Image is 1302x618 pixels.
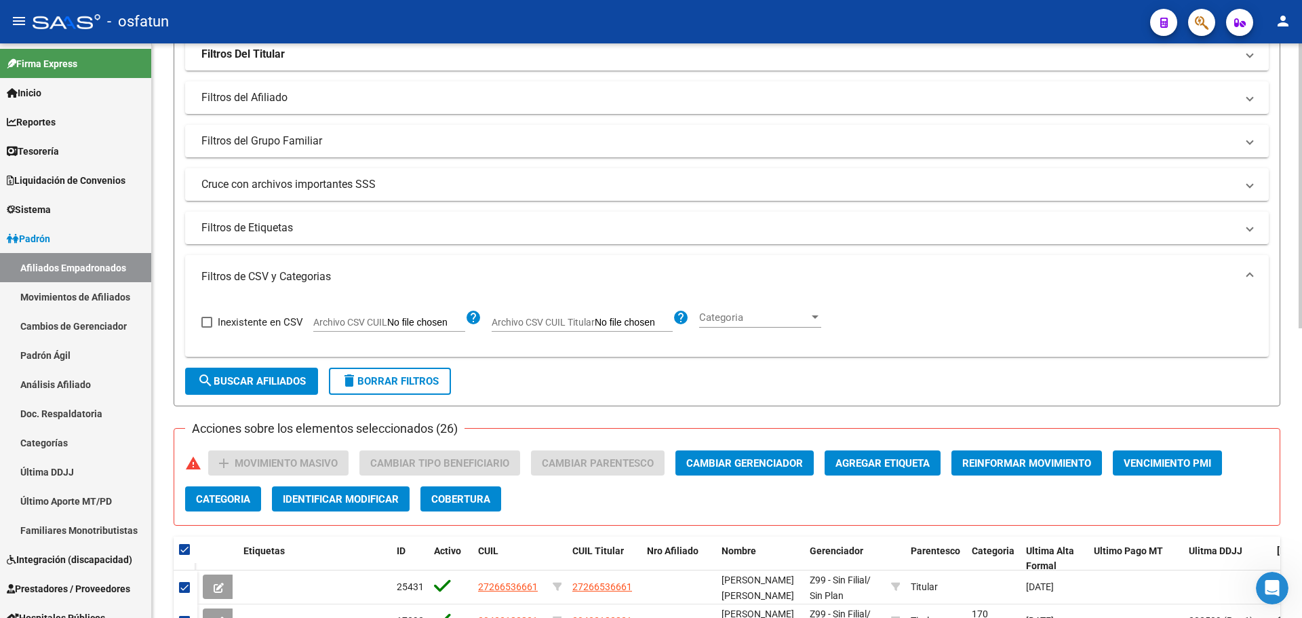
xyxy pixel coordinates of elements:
[572,545,624,556] span: CUIL Titular
[473,537,547,581] datatable-header-cell: CUIL
[1256,572,1288,604] iframe: Intercom live chat
[283,493,399,505] span: Identificar Modificar
[429,537,473,581] datatable-header-cell: Activo
[825,450,941,476] button: Agregar Etiqueta
[397,545,406,556] span: ID
[243,545,285,556] span: Etiquetas
[196,493,250,505] span: Categoria
[431,493,490,505] span: Cobertura
[722,575,794,601] span: [PERSON_NAME] [PERSON_NAME]
[542,457,654,469] span: Cambiar Parentesco
[835,457,930,469] span: Agregar Etiqueta
[7,552,132,567] span: Integración (discapacidad)
[185,168,1269,201] mat-expansion-panel-header: Cruce con archivos importantes SSS
[201,177,1236,192] mat-panel-title: Cruce con archivos importantes SSS
[359,450,520,476] button: Cambiar Tipo Beneficiario
[11,13,27,29] mat-icon: menu
[478,545,498,556] span: CUIL
[7,173,125,188] span: Liquidación de Convenios
[201,269,1236,284] mat-panel-title: Filtros de CSV y Categorias
[201,47,285,62] strong: Filtros Del Titular
[185,125,1269,157] mat-expansion-panel-header: Filtros del Grupo Familiar
[911,545,960,556] span: Parentesco
[185,298,1269,357] div: Filtros de CSV y Categorias
[387,317,465,329] input: Archivo CSV CUIL
[397,581,429,592] span: 254318
[185,486,261,511] button: Categoria
[966,537,1021,581] datatable-header-cell: Categoria
[1113,450,1222,476] button: Vencimiento PMI
[7,115,56,130] span: Reportes
[329,368,451,395] button: Borrar Filtros
[7,144,59,159] span: Tesorería
[905,537,966,581] datatable-header-cell: Parentesco
[686,457,803,469] span: Cambiar Gerenciador
[434,545,461,556] span: Activo
[7,231,50,246] span: Padrón
[1088,537,1183,581] datatable-header-cell: Ultimo Pago MT
[197,372,214,389] mat-icon: search
[201,134,1236,149] mat-panel-title: Filtros del Grupo Familiar
[810,545,863,556] span: Gerenciador
[492,317,595,328] span: Archivo CSV CUIL Titular
[107,7,169,37] span: - osfatun
[716,537,804,581] datatable-header-cell: Nombre
[341,375,439,387] span: Borrar Filtros
[675,450,814,476] button: Cambiar Gerenciador
[1026,579,1083,595] div: [DATE]
[313,317,387,328] span: Archivo CSV CUIL
[7,581,130,596] span: Prestadores / Proveedores
[1094,545,1163,556] span: Ultimo Pago MT
[341,372,357,389] mat-icon: delete
[391,537,429,581] datatable-header-cell: ID
[272,486,410,511] button: Identificar Modificar
[595,317,673,329] input: Archivo CSV CUIL Titular
[478,581,538,592] span: 27266536661
[185,255,1269,298] mat-expansion-panel-header: Filtros de CSV y Categorias
[420,486,501,511] button: Cobertura
[185,81,1269,114] mat-expansion-panel-header: Filtros del Afiliado
[201,220,1236,235] mat-panel-title: Filtros de Etiquetas
[1026,545,1074,572] span: Ultima Alta Formal
[235,457,338,469] span: Movimiento Masivo
[185,419,465,438] h3: Acciones sobre los elementos seleccionados (26)
[1021,537,1088,581] datatable-header-cell: Ultima Alta Formal
[972,545,1014,556] span: Categoria
[951,450,1102,476] button: Reinformar Movimiento
[201,90,1236,105] mat-panel-title: Filtros del Afiliado
[465,309,481,326] mat-icon: help
[197,375,306,387] span: Buscar Afiliados
[647,545,698,556] span: Nro Afiliado
[208,450,349,476] button: Movimiento Masivo
[722,545,756,556] span: Nombre
[1124,457,1211,469] span: Vencimiento PMI
[642,537,716,581] datatable-header-cell: Nro Afiliado
[804,537,886,581] datatable-header-cell: Gerenciador
[185,212,1269,244] mat-expansion-panel-header: Filtros de Etiquetas
[185,38,1269,71] mat-expansion-panel-header: Filtros Del Titular
[911,581,938,592] span: Titular
[962,457,1091,469] span: Reinformar Movimiento
[7,202,51,217] span: Sistema
[7,85,41,100] span: Inicio
[1275,13,1291,29] mat-icon: person
[1189,545,1242,556] span: Ulitma DDJJ
[216,455,232,471] mat-icon: add
[673,309,689,326] mat-icon: help
[699,311,809,324] span: Categoria
[218,314,303,330] span: Inexistente en CSV
[810,575,867,585] span: Z99 - Sin Filial
[531,450,665,476] button: Cambiar Parentesco
[238,537,391,581] datatable-header-cell: Etiquetas
[185,368,318,395] button: Buscar Afiliados
[370,457,509,469] span: Cambiar Tipo Beneficiario
[7,56,77,71] span: Firma Express
[1183,537,1271,581] datatable-header-cell: Ulitma DDJJ
[185,455,201,471] mat-icon: warning
[567,537,642,581] datatable-header-cell: CUIL Titular
[572,581,632,592] span: 27266536661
